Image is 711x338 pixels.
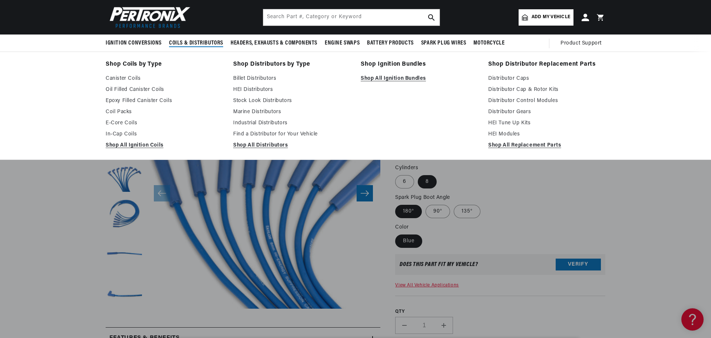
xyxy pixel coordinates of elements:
button: Load image 4 in gallery view [106,238,143,275]
summary: Engine Swaps [321,35,363,52]
button: Slide right [357,185,373,201]
a: Epoxy Filled Canister Coils [106,96,223,105]
a: Distributor Cap & Rotor Kits [488,85,605,94]
button: Load image 3 in gallery view [106,197,143,234]
a: Find a Distributor for Your Vehicle [233,130,350,139]
summary: Coils & Distributors [165,35,227,52]
label: 135° [454,205,480,218]
media-gallery: Gallery Viewer [106,75,380,312]
a: HEI Distributors [233,85,350,94]
label: 180° [395,205,422,218]
span: Product Support [560,39,602,47]
summary: Ignition Conversions [106,35,165,52]
a: Industrial Distributors [233,119,350,128]
label: Blue [395,234,422,248]
legend: Spark Plug Boot Angle [395,194,450,201]
summary: Spark Plug Wires [417,35,470,52]
label: 90° [426,205,450,218]
summary: Product Support [560,35,605,52]
a: Shop Distributor Replacement Parts [488,59,605,70]
a: Add my vehicle [519,9,573,26]
legend: Color [395,223,409,231]
a: Oil Filled Canister Coils [106,85,223,94]
span: Coils & Distributors [169,39,223,47]
input: Search Part #, Category or Keyword [263,9,440,26]
a: Shop All Ignition Coils [106,141,223,150]
summary: Headers, Exhausts & Components [227,35,321,52]
a: Canister Coils [106,74,223,83]
a: Distributor Gears [488,108,605,117]
label: 6 [395,175,414,188]
a: Shop Coils by Type [106,59,223,70]
a: Coil Packs [106,108,223,117]
a: Distributor Control Modules [488,96,605,105]
a: Shop All Replacement Parts [488,141,605,150]
span: Headers, Exhausts & Components [231,39,317,47]
label: QTY [395,309,605,315]
span: Engine Swaps [325,39,360,47]
legend: Cylinders [395,164,419,172]
span: Motorcycle [473,39,505,47]
a: View All Vehicle Applications [395,283,459,288]
a: In-Cap Coils [106,130,223,139]
span: Ignition Conversions [106,39,162,47]
span: Add my vehicle [532,14,570,21]
summary: Motorcycle [470,35,508,52]
a: HEI Modules [488,130,605,139]
button: search button [423,9,440,26]
a: Shop Distributors by Type [233,59,350,70]
a: E-Core Coils [106,119,223,128]
a: Shop All Ignition Bundles [361,74,478,83]
a: Distributor Caps [488,74,605,83]
button: Load image 2 in gallery view [106,156,143,193]
div: Does This part fit My vehicle? [400,262,478,268]
button: Verify [556,259,601,270]
summary: Battery Products [363,35,417,52]
button: Load image 5 in gallery view [106,279,143,316]
img: Pertronix [106,4,191,30]
a: Shop All Distributors [233,141,350,150]
label: 8 [418,175,437,188]
a: Shop Ignition Bundles [361,59,478,70]
a: Marine Distributors [233,108,350,117]
a: Stock Look Distributors [233,96,350,105]
span: Spark Plug Wires [421,39,466,47]
button: Slide left [154,185,170,201]
span: Battery Products [367,39,414,47]
a: HEI Tune Up Kits [488,119,605,128]
a: Billet Distributors [233,74,350,83]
